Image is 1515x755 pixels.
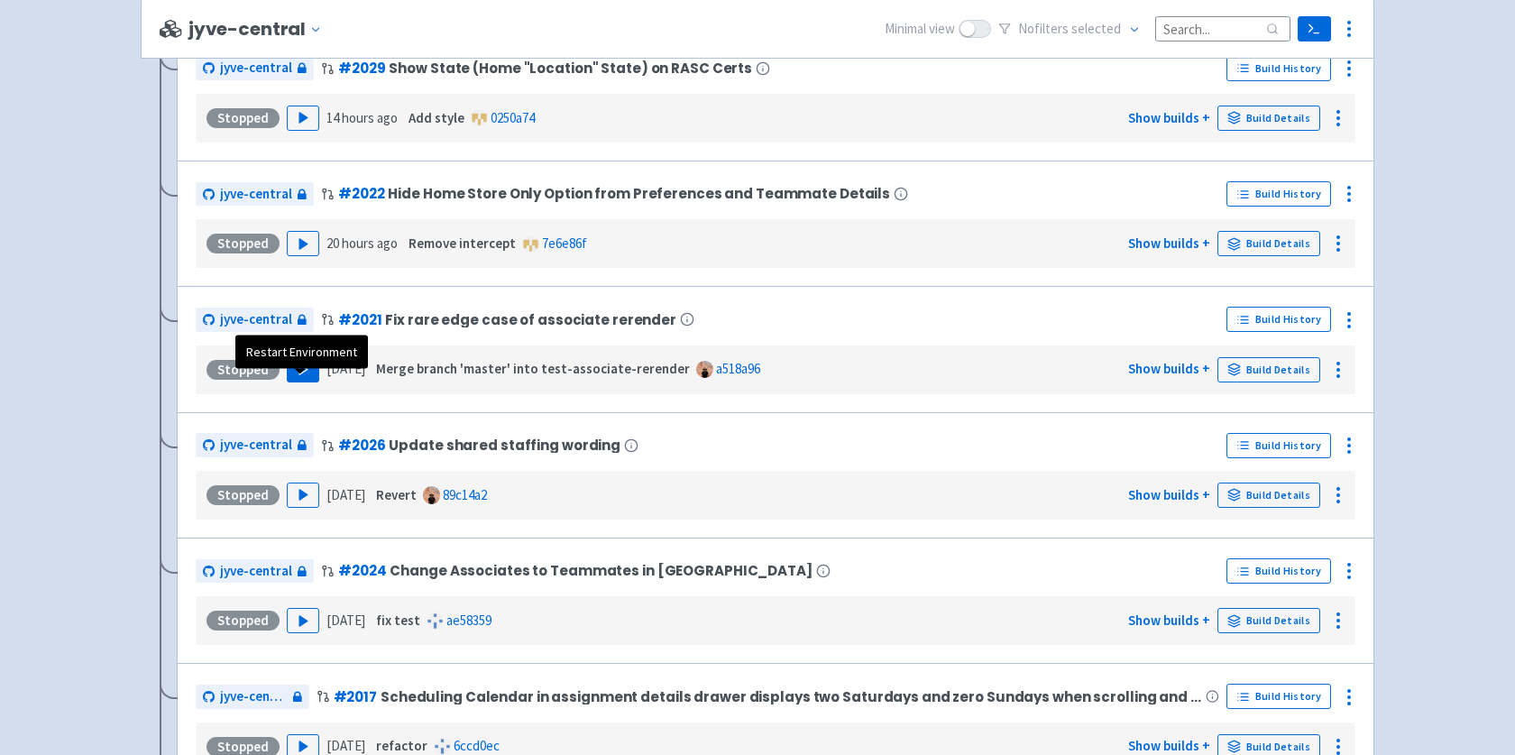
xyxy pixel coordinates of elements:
span: jyve-central [220,435,292,456]
div: Stopped [207,108,280,128]
div: Stopped [207,611,280,631]
strong: refactor [376,737,427,754]
a: 6ccd0ec [454,737,500,754]
a: jyve-central [196,433,314,457]
a: 7e6e86f [542,235,587,252]
button: Play [287,483,319,508]
span: Fix rare edge case of associate rerender [385,312,676,327]
span: Minimal view [885,19,955,40]
button: Play [287,357,319,382]
a: jyve-central [196,308,314,332]
span: Change Associates to Teammates in [GEOGRAPHIC_DATA] [390,563,812,578]
a: #2024 [338,561,386,580]
a: #2029 [338,59,385,78]
a: Build Details [1217,357,1320,382]
a: Build History [1226,558,1331,584]
button: Play [287,608,319,633]
a: Terminal [1298,16,1331,41]
a: Show builds + [1128,235,1210,252]
strong: fix test [376,612,420,629]
a: jyve-central [196,56,314,80]
time: [DATE] [326,612,365,629]
div: Stopped [207,360,280,380]
span: jyve-central [220,58,292,78]
div: Stopped [207,234,280,253]
a: 89c14a2 [443,486,487,503]
div: Stopped [207,485,280,505]
span: selected [1071,20,1121,37]
span: Update shared staffing wording [389,437,620,453]
a: Show builds + [1128,612,1210,629]
a: #2022 [338,184,384,203]
a: Show builds + [1128,737,1210,754]
a: Build History [1226,307,1331,332]
a: #2021 [338,310,381,329]
strong: Merge branch 'master' into test-associate-rerender [376,360,690,377]
strong: Remove intercept [409,235,516,252]
span: No filter s [1018,19,1121,40]
span: Hide Home Store Only Option from Preferences and Teammate Details [388,186,890,201]
a: a518a96 [716,360,760,377]
input: Search... [1155,16,1290,41]
button: Play [287,231,319,256]
button: Play [287,106,319,131]
a: Build History [1226,181,1331,207]
a: #2017 [334,687,377,706]
a: Show builds + [1128,360,1210,377]
a: Build History [1226,56,1331,81]
span: jyve-central [220,309,292,330]
a: 0250a74 [491,109,535,126]
a: Build Details [1217,608,1320,633]
a: Build Details [1217,231,1320,256]
a: Show builds + [1128,486,1210,503]
strong: Revert [376,486,417,503]
a: jyve-central [196,182,314,207]
span: Scheduling Calendar in assignment details drawer displays two Saturdays and zero Sundays when scr... [381,689,1202,704]
span: jyve-central [220,184,292,205]
time: [DATE] [326,486,365,503]
span: jyve-central [220,686,288,707]
strong: Add style [409,109,464,126]
a: jyve-central [196,559,314,584]
a: Build Details [1217,106,1320,131]
a: Build History [1226,684,1331,709]
a: jyve-central [196,685,309,709]
time: [DATE] [326,360,365,377]
a: ae58359 [446,612,491,629]
time: 20 hours ago [326,235,398,252]
time: 14 hours ago [326,109,398,126]
a: Show builds + [1128,109,1210,126]
a: Build Details [1217,483,1320,508]
time: [DATE] [326,737,365,754]
a: Build History [1226,433,1331,458]
a: #2026 [338,436,385,455]
span: jyve-central [220,561,292,582]
span: Show State (Home "Location" State) on RASC Certs [389,60,752,76]
button: jyve-central [188,19,329,40]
